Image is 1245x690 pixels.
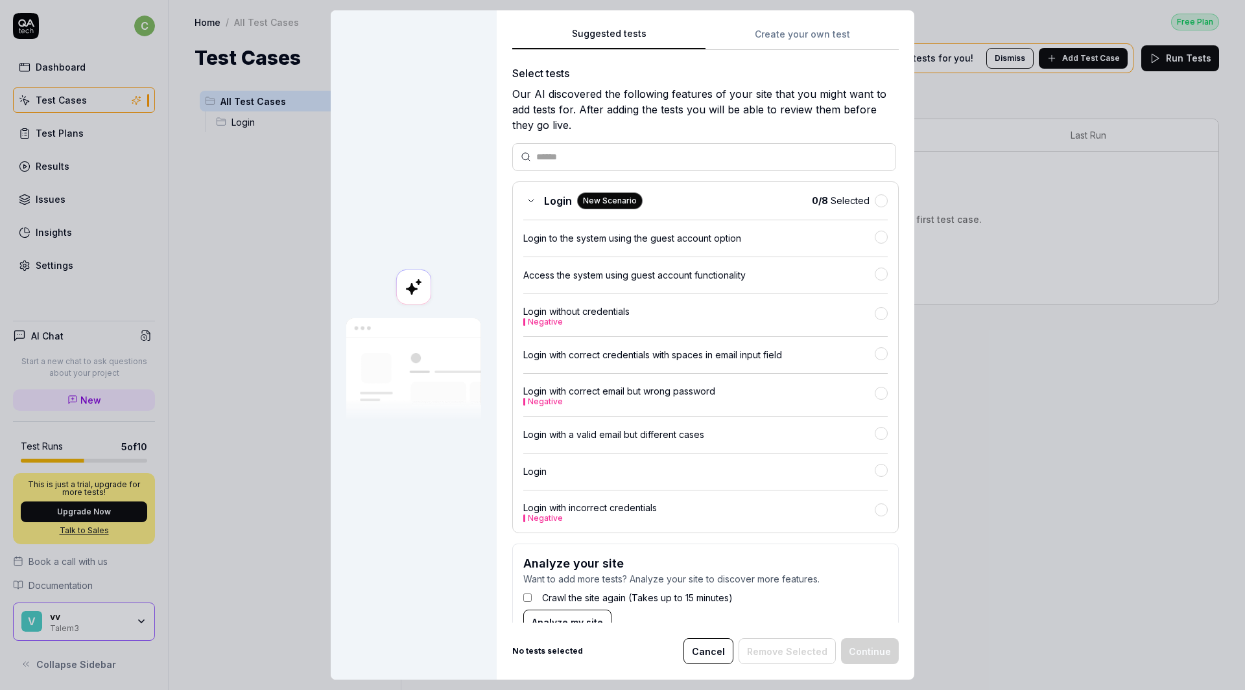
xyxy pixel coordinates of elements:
[577,192,643,209] div: New Scenario
[528,318,563,326] button: Negative
[841,638,899,664] button: Continue
[683,638,733,664] button: Cancel
[523,610,611,636] button: Analyze my site
[523,465,875,478] div: Login
[512,645,583,657] b: No tests selected
[523,231,875,245] div: Login to the system using the guest account option
[812,195,828,206] b: 0 / 8
[532,615,603,629] span: Analyze my site
[528,398,563,406] button: Negative
[523,572,888,586] p: Want to add more tests? Analyze your site to discover more features.
[542,591,733,604] label: Crawl the site again (Takes up to 15 minutes)
[544,193,572,209] span: Login
[812,194,870,207] span: Selected
[346,318,481,421] img: Our AI scans your site and suggests things to test
[512,65,899,81] div: Select tests
[523,555,888,572] h3: Analyze your site
[523,268,875,282] div: Access the system using guest account functionality
[705,27,899,50] button: Create your own test
[512,27,705,50] button: Suggested tests
[523,501,875,522] div: Login with incorrect credentials
[739,638,836,664] button: Remove Selected
[523,348,875,362] div: Login with correct credentials with spaces in email input field
[512,86,899,133] div: Our AI discovered the following features of your site that you might want to add tests for. After...
[523,384,875,406] div: Login with correct email but wrong password
[528,514,563,522] button: Negative
[523,428,875,441] div: Login with a valid email but different cases
[523,305,875,326] div: Login without credentials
